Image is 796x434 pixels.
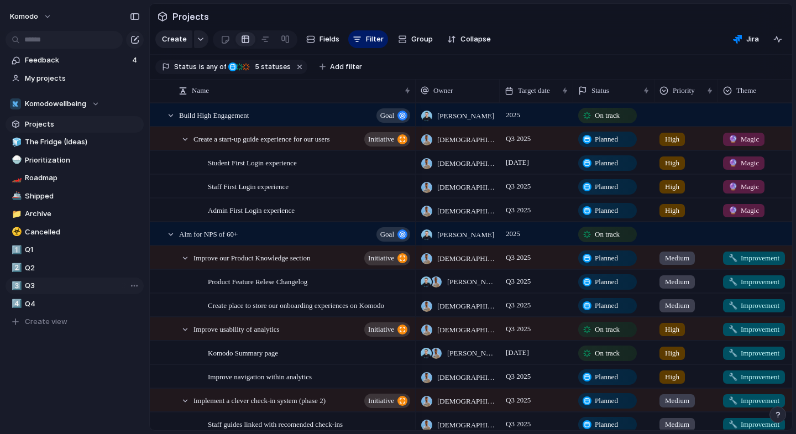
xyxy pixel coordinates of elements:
[364,132,410,147] button: initiative
[208,299,384,311] span: Create place to store our onboarding experiences on Komodo
[6,52,144,69] a: Feedback4
[437,372,495,383] span: [DEMOGRAPHIC_DATA][PERSON_NAME]
[729,420,737,428] span: 🔧
[595,181,618,192] span: Planned
[208,156,297,169] span: Student First Login experience
[12,208,19,221] div: 📁
[665,372,679,383] span: High
[665,419,689,430] span: Medium
[460,34,491,45] span: Collapse
[595,158,618,169] span: Planned
[665,181,679,192] span: High
[320,34,339,45] span: Fields
[437,301,495,312] span: [DEMOGRAPHIC_DATA][PERSON_NAME]
[10,191,21,202] button: 🚢
[25,316,67,327] span: Create view
[10,244,21,255] button: 1️⃣
[10,172,21,184] button: 🏎️
[503,275,533,288] span: Q3 2025
[252,62,261,71] span: 5
[595,348,620,359] span: On track
[729,254,737,262] span: 🔧
[518,85,550,96] span: Target date
[208,203,295,216] span: Admin First Login experience
[197,61,228,73] button: isany of
[665,134,679,145] span: High
[6,152,144,169] a: 🍚Prioritization
[6,96,144,112] button: Komodowellbeing
[437,158,495,169] span: [DEMOGRAPHIC_DATA][PERSON_NAME]
[729,181,759,192] span: Magic
[10,11,38,22] span: Komodo
[503,132,533,145] span: Q3 2025
[25,208,140,219] span: Archive
[665,324,679,335] span: High
[25,244,140,255] span: Q1
[729,301,737,310] span: 🔧
[6,224,144,240] a: ☣️Cancelled
[10,263,21,274] button: 2️⃣
[729,134,759,145] span: Magic
[132,55,139,66] span: 4
[6,242,144,258] a: 1️⃣Q1
[193,394,326,406] span: Implement a clever check-in system (phase 2)
[205,62,226,72] span: any of
[729,325,737,333] span: 🔧
[380,227,394,242] span: goal
[12,226,19,238] div: ☣️
[437,134,495,145] span: [DEMOGRAPHIC_DATA][PERSON_NAME]
[729,419,779,430] span: Improvement
[729,158,759,169] span: Magic
[6,134,144,150] a: 🧊The Fridge (Ideas)
[729,31,763,48] button: Jira
[595,276,618,287] span: Planned
[437,420,495,431] span: [DEMOGRAPHIC_DATA][PERSON_NAME]
[25,155,140,166] span: Prioritization
[193,322,280,335] span: Improve usability of analytics
[447,348,495,359] span: [PERSON_NAME] , [DEMOGRAPHIC_DATA][PERSON_NAME]
[746,34,759,45] span: Jira
[380,108,394,123] span: goal
[5,8,57,25] button: Komodo
[665,395,689,406] span: Medium
[208,346,278,359] span: Komodo Summary page
[729,205,759,216] span: Magic
[729,206,737,215] span: 🔮
[179,227,238,240] span: Aim for NPS of 60+
[437,182,495,193] span: [DEMOGRAPHIC_DATA][PERSON_NAME]
[503,251,533,264] span: Q3 2025
[199,62,205,72] span: is
[503,370,533,383] span: Q3 2025
[368,132,394,147] span: initiative
[6,260,144,276] a: 2️⃣Q2
[595,324,620,335] span: On track
[208,370,312,383] span: Improve navigation within analytics
[729,276,779,287] span: Improvement
[193,132,330,145] span: Create a start-up guide experience for our users
[10,208,21,219] button: 📁
[348,30,388,48] button: Filter
[729,253,779,264] span: Improvement
[503,322,533,336] span: Q3 2025
[10,227,21,238] button: ☣️
[12,136,19,149] div: 🧊
[6,296,144,312] a: 4️⃣Q4
[503,346,532,359] span: [DATE]
[729,395,779,406] span: Improvement
[10,299,21,310] button: 4️⃣
[155,30,192,48] button: Create
[729,135,737,143] span: 🔮
[179,108,249,121] span: Build High Engagement
[12,190,19,202] div: 🚢
[227,61,293,73] button: 5 statuses
[437,325,495,336] span: [DEMOGRAPHIC_DATA][PERSON_NAME]
[192,85,209,96] span: Name
[12,262,19,274] div: 2️⃣
[376,108,410,123] button: goal
[595,372,618,383] span: Planned
[25,73,140,84] span: My projects
[591,85,609,96] span: Status
[6,170,144,186] a: 🏎️Roadmap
